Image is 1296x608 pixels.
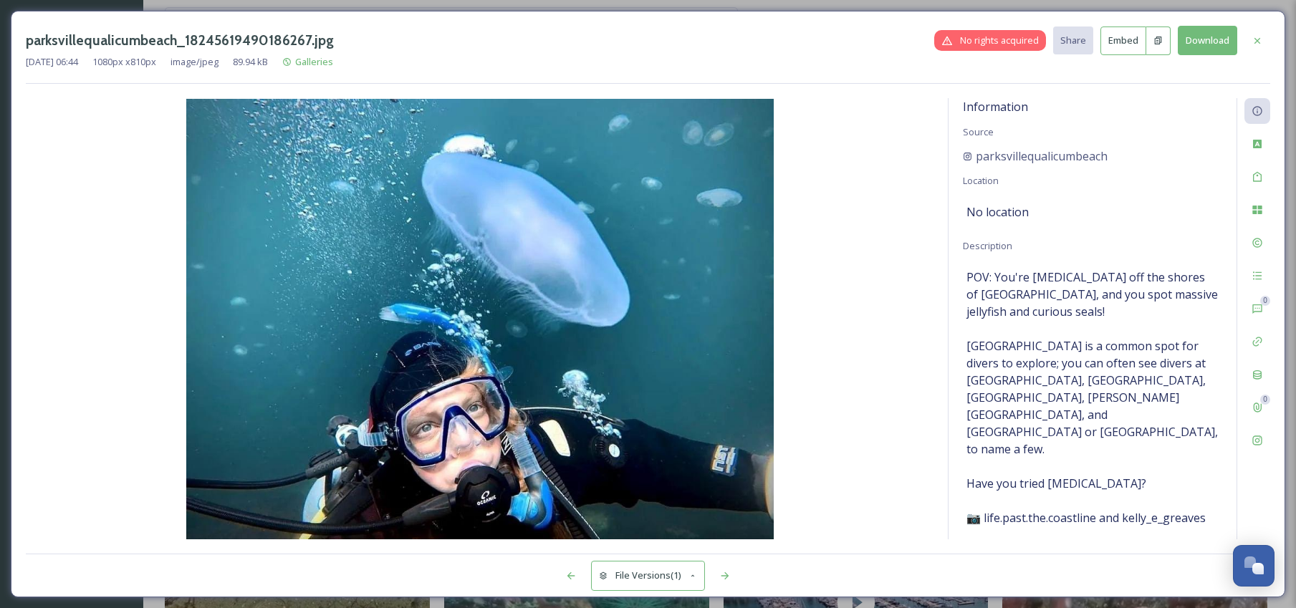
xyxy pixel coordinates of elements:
[1260,296,1270,306] div: 0
[591,561,706,590] button: File Versions(1)
[963,174,999,187] span: Location
[295,55,333,68] span: Galleries
[1178,26,1237,55] button: Download
[966,203,1029,221] span: No location
[963,125,994,138] span: Source
[26,30,334,51] h3: parksvillequalicumbeach_18245619490186267.jpg
[963,239,1012,252] span: Description
[171,55,219,69] span: image/jpeg
[92,55,156,69] span: 1080 px x 810 px
[963,99,1028,115] span: Information
[966,269,1219,561] span: POV: You're [MEDICAL_DATA] off the shores of [GEOGRAPHIC_DATA], and you spot massive jellyfish an...
[976,148,1108,165] span: parksvillequalicumbeach
[1260,395,1270,405] div: 0
[960,34,1039,47] span: No rights acquired
[1053,26,1093,54] button: Share
[233,55,268,69] span: 89.94 kB
[1100,26,1146,55] button: Embed
[1233,545,1275,587] button: Open Chat
[963,148,1108,165] a: parksvillequalicumbeach
[26,55,78,69] span: [DATE] 06:44
[26,99,933,539] img: af0b3d66-f245-a039-9375-dab7375b3c1d.jpg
